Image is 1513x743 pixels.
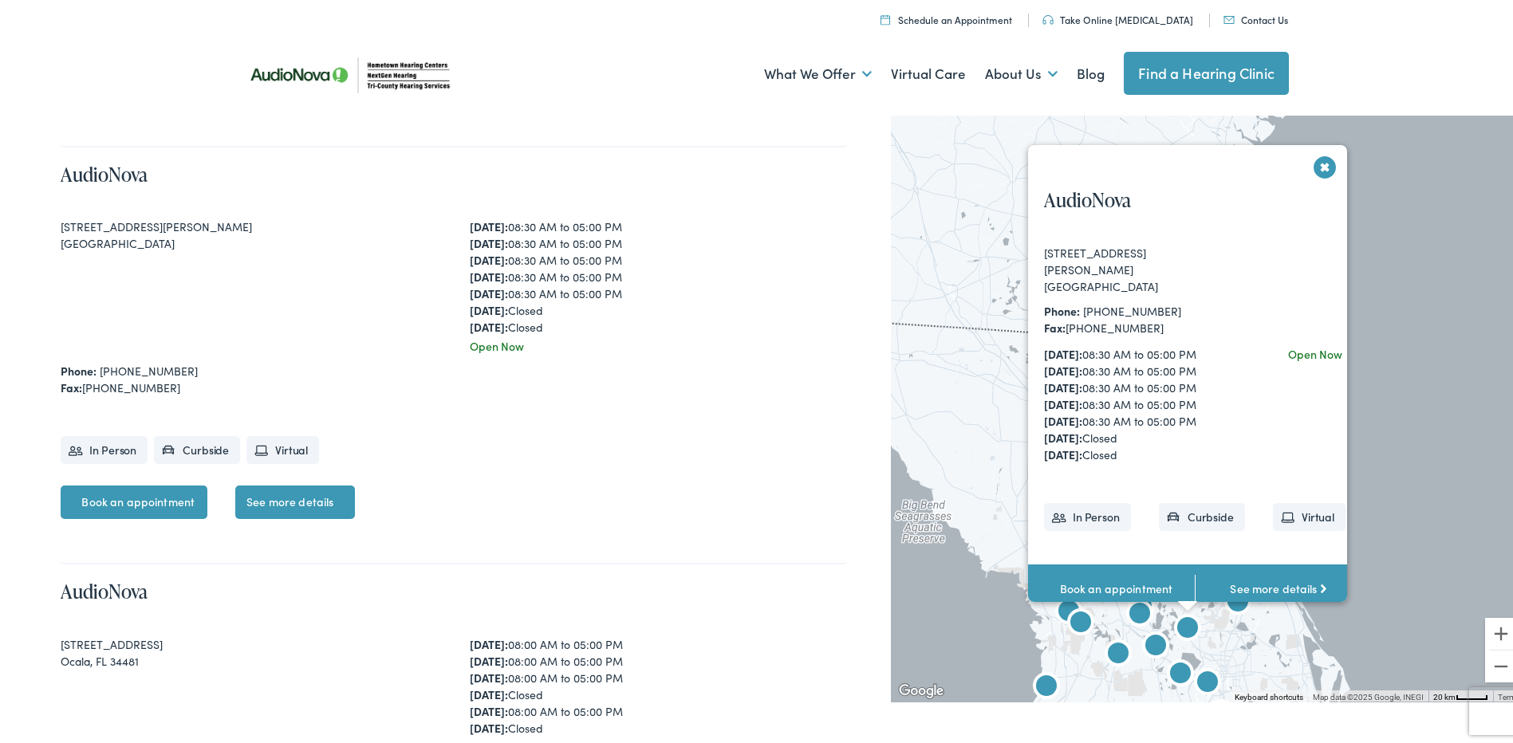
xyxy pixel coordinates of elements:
strong: [DATE]: [470,316,508,332]
li: Virtual [246,433,319,461]
strong: Fax: [61,376,82,392]
a: Book an appointment [61,482,207,516]
div: AudioNova [1130,619,1181,670]
strong: [DATE]: [470,666,508,682]
a: Open this area in Google Maps (opens a new window) [895,678,948,698]
a: AudioNova [1044,183,1131,210]
li: Virtual [1273,499,1346,527]
img: utility icon [1223,13,1235,21]
strong: [DATE]: [470,215,508,231]
strong: [DATE]: [470,683,508,699]
li: Curbside [1159,499,1245,527]
a: Schedule an Appointment [881,10,1012,23]
li: Curbside [154,433,240,461]
strong: Fax: [1044,316,1066,332]
div: Tri-County Hearing Services by AudioNova [1021,659,1072,710]
div: AudioNova [1043,584,1094,635]
a: See more details [235,482,355,516]
div: Ocala, FL 34481 [61,650,438,666]
a: Book an appointment [1028,560,1195,610]
a: Contact Us [1223,10,1288,23]
a: Virtual Care [891,41,966,100]
div: Tri-County Hearing Services by AudioNova [1155,647,1206,698]
div: [STREET_ADDRESS] [61,633,438,650]
div: AudioNova [1212,575,1263,626]
div: Hometown Hearing by AudioNova [1251,549,1302,600]
div: [PHONE_NUMBER] [61,376,846,393]
strong: [DATE]: [470,633,508,649]
div: [STREET_ADDRESS][PERSON_NAME] [1044,241,1225,274]
div: [GEOGRAPHIC_DATA] [61,232,438,249]
strong: [DATE]: [470,265,508,281]
div: AudioNova [1093,627,1144,678]
a: What We Offer [764,41,872,100]
button: Close [1311,150,1339,178]
strong: [DATE]: [1044,392,1082,408]
div: Open Now [1289,342,1343,359]
a: AudioNova [61,575,148,601]
strong: Phone: [61,360,97,375]
a: [PHONE_NUMBER] [1083,299,1181,315]
strong: [DATE]: [1044,409,1082,425]
strong: [DATE]: [1044,442,1082,458]
img: utility icon [1042,12,1054,22]
img: utility icon [881,11,890,22]
a: AudioNova [61,158,148,184]
div: AudioNova [1162,601,1213,652]
strong: [DATE]: [470,249,508,265]
a: Take Online [MEDICAL_DATA] [1042,10,1193,23]
a: Find a Hearing Clinic [1124,49,1289,92]
img: Google [895,678,948,698]
strong: Phone: [1044,299,1080,315]
strong: [DATE]: [470,717,508,733]
div: AudioNova [1114,587,1165,638]
a: Blog [1077,41,1105,100]
div: AudioNova [1196,686,1247,737]
div: 08:30 AM to 05:00 PM 08:30 AM to 05:00 PM 08:30 AM to 05:00 PM 08:30 AM to 05:00 PM 08:30 AM to 0... [470,215,847,332]
li: In Person [1044,499,1131,527]
strong: [DATE]: [470,299,508,315]
div: [PHONE_NUMBER] [1044,316,1225,332]
span: 20 km [1433,690,1456,698]
a: See more details [1195,560,1361,610]
strong: [DATE]: [470,282,508,298]
strong: [DATE]: [1044,342,1082,358]
strong: [DATE]: [1044,375,1082,391]
button: Map Scale: 20 km per 37 pixels [1428,687,1493,698]
a: [PHONE_NUMBER] [100,360,198,375]
div: AudioNova [1182,655,1233,706]
strong: [DATE]: [1044,359,1082,375]
div: Open Now [470,335,847,352]
strong: [DATE]: [470,700,508,716]
strong: [DATE]: [1044,426,1082,442]
span: Map data ©2025 Google, INEGI [1313,690,1424,698]
button: Keyboard shortcuts [1235,689,1303,700]
a: About Us [985,41,1058,100]
strong: [DATE]: [470,232,508,248]
div: [GEOGRAPHIC_DATA] [1044,274,1225,291]
div: [STREET_ADDRESS][PERSON_NAME] [61,215,438,232]
div: Tri-County Hearing Services by AudioNova [1055,596,1106,647]
strong: [DATE]: [470,650,508,666]
div: 08:30 AM to 05:00 PM 08:30 AM to 05:00 PM 08:30 AM to 05:00 PM 08:30 AM to 05:00 PM 08:30 AM to 0... [1044,342,1225,459]
li: In Person [61,433,148,461]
